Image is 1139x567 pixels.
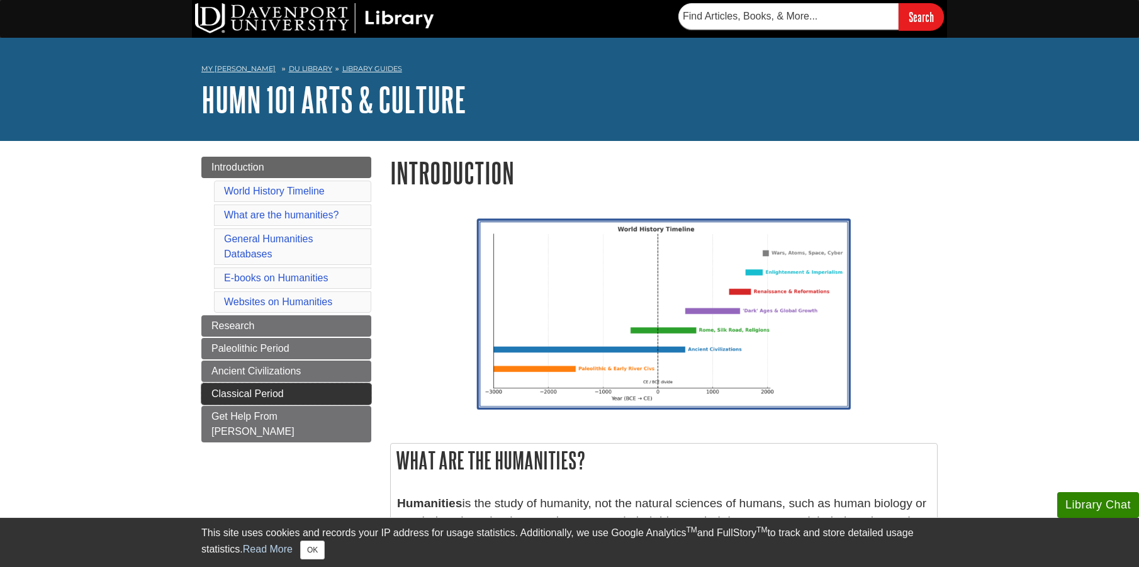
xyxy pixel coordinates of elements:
a: Classical Period [201,383,371,405]
a: Library Guides [342,64,402,73]
a: E-books on Humanities [224,272,328,283]
h1: Introduction [390,157,938,189]
span: Introduction [211,162,264,172]
a: Read More [243,544,293,554]
button: Library Chat [1057,492,1139,518]
button: Close [300,541,325,559]
a: Research [201,315,371,337]
sup: TM [756,525,767,534]
a: Websites on Humanities [224,296,332,307]
input: Find Articles, Books, & More... [678,3,899,30]
a: Paleolithic Period [201,338,371,359]
a: Ancient Civilizations [201,361,371,382]
a: Get Help From [PERSON_NAME] [201,406,371,442]
a: My [PERSON_NAME] [201,64,276,74]
a: Introduction [201,157,371,178]
span: Ancient Civilizations [211,366,301,376]
span: Paleolithic Period [211,343,289,354]
img: DU Library [195,3,434,33]
sup: TM [686,525,697,534]
nav: breadcrumb [201,60,938,81]
a: DU Library [289,64,332,73]
div: Guide Page Menu [201,157,371,442]
a: General Humanities Databases [224,233,313,259]
h2: What are the humanities? [391,444,937,477]
form: Searches DU Library's articles, books, and more [678,3,944,30]
span: Classical Period [211,388,284,399]
strong: Humanities [397,497,462,510]
div: This site uses cookies and records your IP address for usage statistics. Additionally, we use Goo... [201,525,938,559]
span: Get Help From [PERSON_NAME] [211,411,295,437]
a: HUMN 101 Arts & Culture [201,80,466,119]
span: Research [211,320,254,331]
input: Search [899,3,944,30]
a: What are the humanities? [224,210,339,220]
p: is the study of humanity, not the natural sciences of humans, such as human biology or psychology... [397,495,931,549]
a: World History Timeline [224,186,325,196]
